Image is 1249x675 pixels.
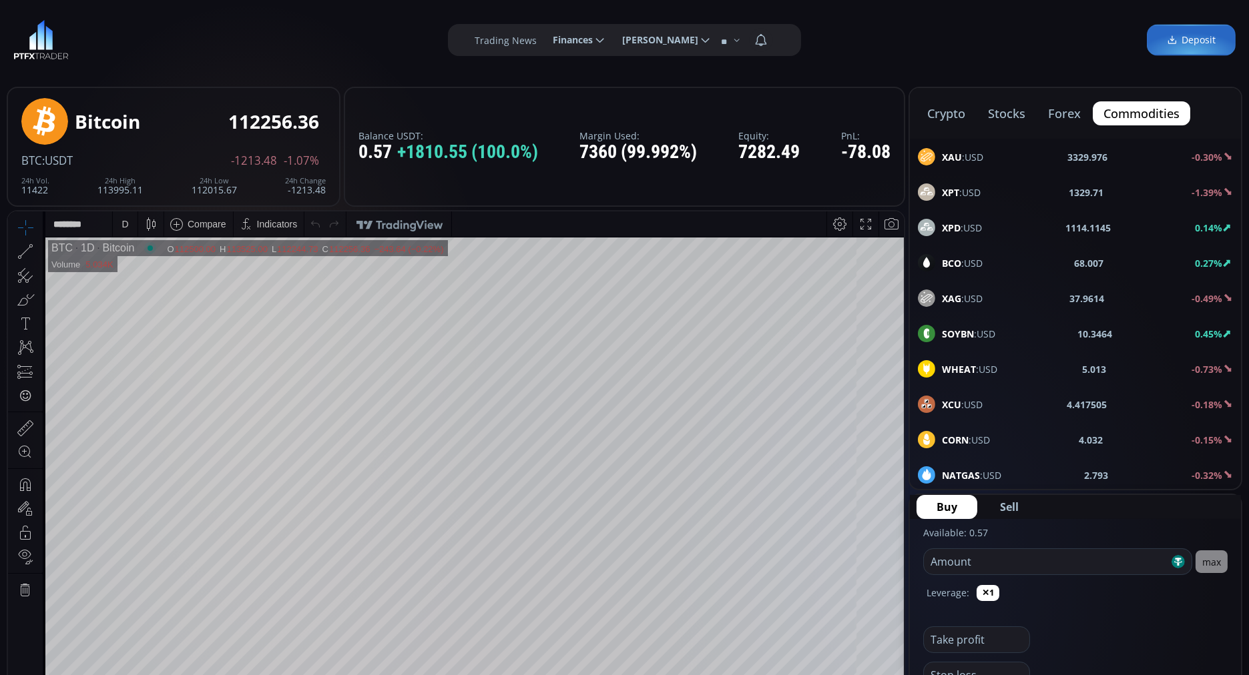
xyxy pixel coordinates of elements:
span: Finances [543,27,593,53]
div: 112015.67 [192,177,237,195]
b: 0.27% [1195,257,1222,269]
div: log [849,537,862,548]
div: Volume [43,48,72,58]
b: 1329.71 [1069,185,1103,199]
div: -1213.48 [285,177,326,195]
b: CORN [942,434,969,446]
b: -0.32% [1192,469,1222,482]
div: 1d [151,537,162,548]
div: Toggle Auto Scale [866,530,894,555]
div: Indicators [249,7,290,18]
b: -0.18% [1192,398,1222,411]
span: -1213.48 [231,155,277,167]
label: Balance USDT: [358,131,538,141]
span: Deposit [1167,33,1216,47]
b: 37.9614 [1070,291,1105,305]
div: Bitcoin [75,111,140,132]
div: Bitcoin [86,31,126,43]
button: crypto [917,101,976,125]
label: PnL: [841,131,891,141]
span: :USD [942,327,995,341]
div: Toggle Percentage [826,530,844,555]
div: 112256.36 [228,111,319,132]
b: XAU [942,151,962,163]
div: 1y [67,537,77,548]
b: 68.007 [1074,256,1103,270]
button: commodities [1093,101,1190,125]
div: 1D [65,31,86,43]
button: 11:34:56 (UTC) [740,530,813,555]
b: NATGAS [942,469,980,482]
span: :USD [942,433,990,447]
div: Go to [179,530,200,555]
label: Available: 0.57 [923,526,988,539]
b: -0.30% [1192,151,1222,163]
span: :USD [942,398,983,412]
div: 7282.49 [738,142,800,163]
div: O [159,33,166,43]
a: Deposit [1147,25,1236,56]
div: 112500.00 [167,33,208,43]
div: Hide Drawings Toolbar [31,498,37,516]
div: 24h Change [285,177,326,185]
b: 0.45% [1195,327,1222,340]
b: BCO [942,257,961,269]
div: 112256.36 [321,33,362,43]
b: XPT [942,186,959,199]
b: 10.3464 [1078,327,1113,341]
b: XCU [942,398,961,411]
div: −243.64 (−0.22%) [366,33,435,43]
img: LOGO [13,20,69,60]
div: 113995.11 [97,177,143,195]
b: -1.39% [1192,186,1222,199]
div: 5d [132,537,142,548]
span: 11:34:56 (UTC) [744,537,808,548]
div: -78.08 [841,142,891,163]
div: L [264,33,269,43]
div: 1m [109,537,121,548]
b: XPD [942,221,961,234]
div: 0.57 [358,142,538,163]
label: Equity: [738,131,800,141]
div: Market open [136,31,148,43]
span: :USD [942,256,983,270]
div: 24h Low [192,177,237,185]
b: 4.032 [1079,433,1103,447]
button: ✕1 [977,585,999,601]
span: :USDT [42,153,73,168]
span: :USD [942,150,983,164]
label: Leverage: [927,586,969,600]
b: 0.14% [1195,221,1222,234]
div: 24h High [97,177,143,185]
span: Buy [937,499,957,515]
div: C [314,33,321,43]
button: Buy [917,495,977,519]
div: 5.034K [77,48,105,58]
span: Sell [1000,499,1019,515]
span: :USD [942,185,981,199]
button: stocks [977,101,1036,125]
span: :USD [942,362,997,376]
b: -0.15% [1192,434,1222,446]
button: Sell [980,495,1039,519]
label: Margin Used: [579,131,697,141]
b: SOYBN [942,327,974,340]
label: Trading News [475,33,537,47]
b: 2.793 [1085,468,1109,482]
span: BTC [21,153,42,168]
div: BTC [43,31,65,43]
b: 3329.976 [1067,150,1107,164]
div: 24h Vol. [21,177,49,185]
span: [PERSON_NAME] [613,27,698,53]
b: -0.49% [1192,292,1222,305]
span: :USD [942,468,1001,482]
div: 7360 (99.992%) [579,142,697,163]
div: 5y [48,537,58,548]
div: Compare [180,7,218,18]
b: -0.73% [1192,363,1222,376]
div: 3m [87,537,99,548]
div: auto [871,537,889,548]
div: Toggle Log Scale [844,530,866,555]
b: 4.417505 [1067,398,1107,412]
